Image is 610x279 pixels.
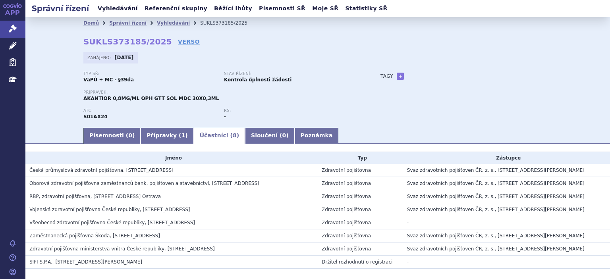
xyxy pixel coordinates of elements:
a: Přípravky (1) [141,128,193,144]
span: Vojenská zdravotní pojišťovna České republiky, Drahobejlova 1404/4, Praha 9 [29,207,190,212]
span: Zdravotní pojišťovna ministerstva vnitra České republiky, Vinohradská 2577/178, Praha 3 - Vinohra... [29,246,215,252]
p: Typ SŘ: [83,71,216,76]
strong: - [224,114,226,119]
strong: VaPÚ + MC - §39da [83,77,134,83]
a: Domů [83,20,99,26]
span: 0 [282,132,286,139]
h2: Správní řízení [25,3,95,14]
a: Vyhledávání [157,20,190,26]
span: 0 [128,132,132,139]
th: Jméno [25,152,318,164]
a: Účastníci (8) [194,128,245,144]
span: Zdravotní pojišťovna [322,167,371,173]
span: Svaz zdravotních pojišťoven ČR, z. s., [STREET_ADDRESS][PERSON_NAME] [407,233,585,239]
span: Svaz zdravotních pojišťoven ČR, z. s., [STREET_ADDRESS][PERSON_NAME] [407,194,585,199]
a: + [397,73,404,80]
span: Zdravotní pojišťovna [322,181,371,186]
a: Statistiky SŘ [343,3,390,14]
span: Zdravotní pojišťovna [322,194,371,199]
a: Vyhledávání [95,3,140,14]
span: AKANTIOR 0,8MG/ML OPH GTT SOL MDC 30X0,3ML [83,96,219,101]
h3: Tagy [380,71,393,81]
span: SIFI S.P.A., Via Ercole Patti 36, ACI SANT'ANTONIO (CT), IT [29,259,142,265]
p: RS: [224,108,357,113]
a: Sloučení (0) [245,128,294,144]
a: Písemnosti SŘ [257,3,308,14]
span: Svaz zdravotních pojišťoven ČR, z. s., [STREET_ADDRESS][PERSON_NAME] [407,181,585,186]
th: Zástupce [403,152,610,164]
span: Zahájeno: [87,54,112,61]
th: Typ [318,152,403,164]
span: Zdravotní pojišťovna [322,207,371,212]
span: Držitel rozhodnutí o registraci [322,259,392,265]
a: Moje SŘ [310,3,341,14]
span: Svaz zdravotních pojišťoven ČR, z. s., [STREET_ADDRESS][PERSON_NAME] [407,167,585,173]
a: Běžící lhůty [212,3,255,14]
strong: POLYHEXANID [83,114,108,119]
span: 8 [233,132,237,139]
a: Písemnosti (0) [83,128,141,144]
strong: [DATE] [115,55,134,60]
span: Všeobecná zdravotní pojišťovna České republiky, Orlická 2020/4, Praha 3 [29,220,195,225]
span: Oborová zdravotní pojišťovna zaměstnanců bank, pojišťoven a stavebnictví, Roškotova 1225/1, Praha 4 [29,181,259,186]
a: VERSO [178,38,200,46]
span: Zdravotní pojišťovna [322,233,371,239]
span: Svaz zdravotních pojišťoven ČR, z. s., [STREET_ADDRESS][PERSON_NAME] [407,246,585,252]
strong: SUKLS373185/2025 [83,37,172,46]
span: Zdravotní pojišťovna [322,246,371,252]
li: SUKLS373185/2025 [200,17,258,29]
strong: Kontrola úplnosti žádosti [224,77,291,83]
a: Správní řízení [109,20,147,26]
span: Česká průmyslová zdravotní pojišťovna, Jeremenkova 161/11, Ostrava - Vítkovice [29,167,174,173]
span: - [407,259,409,265]
p: Stav řízení: [224,71,357,76]
p: ATC: [83,108,216,113]
span: - [407,220,409,225]
a: Referenční skupiny [142,3,210,14]
span: Svaz zdravotních pojišťoven ČR, z. s., [STREET_ADDRESS][PERSON_NAME] [407,207,585,212]
p: Přípravek: [83,90,365,95]
span: Zaměstnanecká pojišťovna Škoda, Husova 302, Mladá Boleslav [29,233,160,239]
a: Poznámka [295,128,339,144]
span: 1 [181,132,185,139]
span: RBP, zdravotní pojišťovna, Michálkovická 967/108, Slezská Ostrava [29,194,161,199]
span: Zdravotní pojišťovna [322,220,371,225]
